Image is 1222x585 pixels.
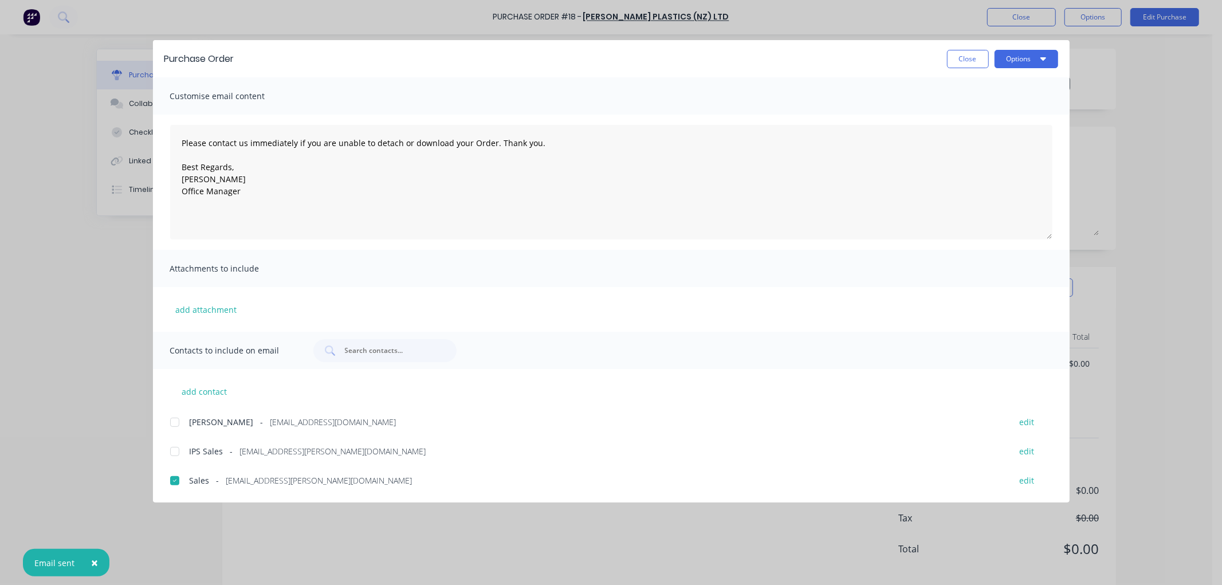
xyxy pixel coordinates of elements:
span: - [261,416,264,428]
span: × [91,555,98,571]
span: [EMAIL_ADDRESS][PERSON_NAME][DOMAIN_NAME] [240,445,426,457]
span: - [217,474,219,486]
span: [EMAIL_ADDRESS][PERSON_NAME][DOMAIN_NAME] [226,474,412,486]
textarea: Please contact us immediately if you are unable to detach or download your Order. Thank you. Best... [170,125,1052,240]
div: Email sent [34,557,74,569]
span: Contacts to include on email [170,343,296,359]
div: Purchase Order [164,52,234,66]
button: edit [1013,473,1042,488]
span: Attachments to include [170,261,296,277]
span: Customise email content [170,88,296,104]
button: edit [1013,414,1042,429]
button: Close [80,549,109,576]
span: [EMAIL_ADDRESS][DOMAIN_NAME] [270,416,396,428]
button: add attachment [170,301,243,318]
span: - [230,445,233,457]
span: [PERSON_NAME] [190,416,254,428]
span: Sales [190,474,210,486]
button: Options [995,50,1058,68]
input: Search contacts... [344,345,439,356]
button: edit [1013,443,1042,459]
button: add contact [170,383,239,400]
button: Close [947,50,989,68]
span: IPS Sales [190,445,223,457]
